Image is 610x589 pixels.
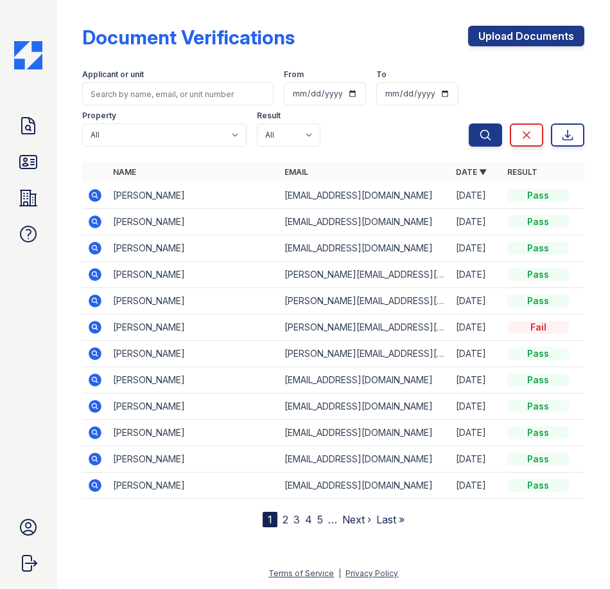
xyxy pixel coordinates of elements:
td: [EMAIL_ADDRESS][DOMAIN_NAME] [279,209,451,235]
div: Pass [507,294,569,307]
a: 4 [305,513,312,526]
label: Applicant or unit [82,69,144,80]
td: [DATE] [451,235,502,262]
td: [PERSON_NAME] [108,446,279,473]
a: Result [507,167,537,177]
span: … [328,512,337,527]
a: Name [113,167,136,177]
div: Pass [507,347,569,360]
div: Pass [507,400,569,413]
a: 2 [283,513,288,526]
div: Pass [507,189,569,202]
td: [EMAIL_ADDRESS][DOMAIN_NAME] [279,420,451,446]
td: [EMAIL_ADDRESS][DOMAIN_NAME] [279,367,451,394]
td: [DATE] [451,446,502,473]
td: [PERSON_NAME][EMAIL_ADDRESS][PERSON_NAME][DOMAIN_NAME] [279,314,451,341]
td: [DATE] [451,420,502,446]
a: Last » [376,513,405,526]
img: CE_Icon_Blue-c292c112584629df590d857e76928e9f676e5b41ef8f769ba2f05ee15b207248.png [14,41,42,69]
a: Email [284,167,308,177]
label: To [376,69,387,80]
td: [EMAIL_ADDRESS][DOMAIN_NAME] [279,473,451,499]
div: | [338,568,341,578]
a: Privacy Policy [345,568,398,578]
div: Pass [507,426,569,439]
td: [PERSON_NAME] [108,209,279,235]
td: [PERSON_NAME] [108,341,279,367]
td: [DATE] [451,473,502,499]
label: Result [257,111,281,121]
td: [PERSON_NAME] [108,288,279,314]
td: [DATE] [451,341,502,367]
div: Pass [507,453,569,466]
td: [PERSON_NAME] [108,314,279,341]
td: [PERSON_NAME] [108,367,279,394]
td: [DATE] [451,183,502,209]
a: Date ▼ [456,167,487,177]
td: [EMAIL_ADDRESS][DOMAIN_NAME] [279,235,451,262]
td: [EMAIL_ADDRESS][DOMAIN_NAME] [279,183,451,209]
td: [DATE] [451,394,502,420]
a: Next › [342,513,371,526]
td: [PERSON_NAME] [108,420,279,446]
td: [DATE] [451,209,502,235]
div: Pass [507,268,569,281]
td: [DATE] [451,314,502,341]
div: 1 [263,512,277,527]
div: Pass [507,479,569,492]
div: Pass [507,374,569,386]
td: [EMAIL_ADDRESS][DOMAIN_NAME] [279,446,451,473]
div: Pass [507,215,569,228]
td: [EMAIL_ADDRESS][DOMAIN_NAME] [279,394,451,420]
td: [DATE] [451,262,502,288]
div: Pass [507,242,569,255]
input: Search by name, email, or unit number [82,82,274,105]
td: [PERSON_NAME][EMAIL_ADDRESS][PERSON_NAME][DOMAIN_NAME] [279,262,451,288]
td: [PERSON_NAME] [108,262,279,288]
td: [PERSON_NAME][EMAIL_ADDRESS][PERSON_NAME][DOMAIN_NAME] [279,288,451,314]
td: [DATE] [451,367,502,394]
td: [DATE] [451,288,502,314]
label: Property [82,111,116,121]
a: 5 [317,513,323,526]
a: Upload Documents [468,26,584,46]
a: 3 [293,513,300,526]
td: [PERSON_NAME] [108,473,279,499]
td: [PERSON_NAME] [108,183,279,209]
div: Document Verifications [82,26,295,49]
td: [PERSON_NAME][EMAIL_ADDRESS][DOMAIN_NAME] [279,341,451,367]
a: Terms of Service [268,568,334,578]
label: From [284,69,304,80]
td: [PERSON_NAME] [108,394,279,420]
div: Fail [507,321,569,334]
td: [PERSON_NAME] [108,235,279,262]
